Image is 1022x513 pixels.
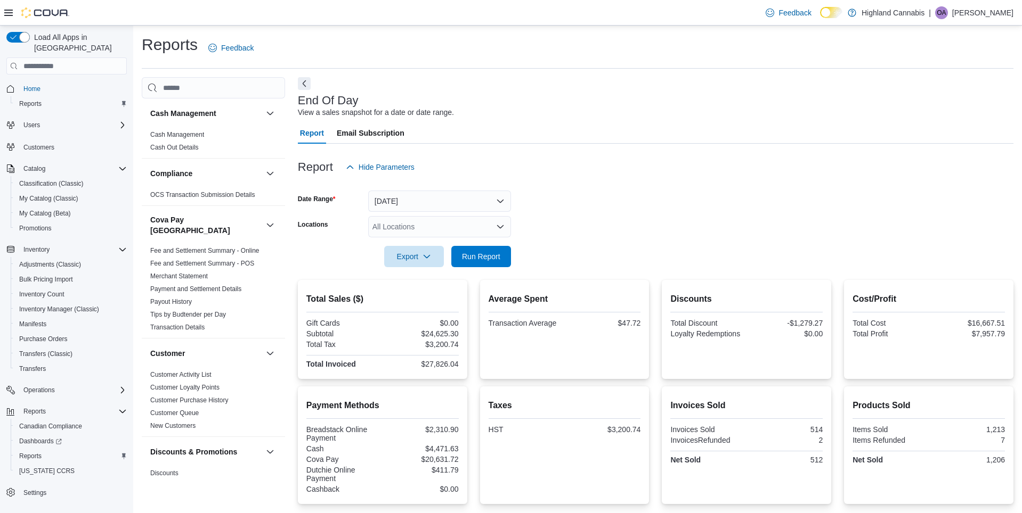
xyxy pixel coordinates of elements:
span: Catalog [19,162,127,175]
a: Transaction Details [150,324,205,331]
div: $24,625.30 [385,329,459,338]
span: Settings [23,489,46,497]
a: Fee and Settlement Summary - POS [150,260,254,267]
label: Locations [298,220,328,229]
a: Customer Loyalty Points [150,384,220,391]
a: Inventory Manager (Classic) [15,303,103,316]
span: Purchase Orders [15,333,127,345]
button: Reports [11,449,131,464]
button: Users [19,119,44,131]
span: Inventory Count [15,288,127,301]
button: Discounts & Promotions [264,445,277,458]
div: View a sales snapshot for a date or date range. [298,107,454,118]
h2: Products Sold [853,399,1005,412]
button: Settings [2,485,131,500]
button: Cash Management [264,107,277,120]
img: Cova [21,7,69,18]
span: Reports [19,100,42,108]
button: Compliance [264,167,277,180]
div: $0.00 [385,319,459,327]
p: Highland Cannabis [862,6,924,19]
div: Total Profit [853,329,927,338]
span: Feedback [778,7,811,18]
div: Total Cost [853,319,927,327]
a: Customer Purchase History [150,396,229,404]
span: Merchant Statement [150,272,208,280]
span: Feedback [221,43,254,53]
div: Invoices Sold [670,425,744,434]
div: HST [489,425,563,434]
span: Customer Purchase History [150,396,229,404]
span: Discounts [150,469,179,477]
span: My Catalog (Beta) [15,207,127,220]
span: Inventory [23,245,50,254]
button: Inventory Count [11,287,131,302]
span: Report [300,122,324,144]
button: Operations [2,383,131,398]
a: Settings [19,486,51,499]
span: Manifests [19,320,46,328]
span: Fee and Settlement Summary - POS [150,259,254,268]
a: Customers [19,141,59,154]
span: Customers [23,143,54,152]
div: InvoicesRefunded [670,436,744,444]
a: Tips by Budtender per Day [150,311,226,318]
span: Transfers [15,362,127,375]
div: Cova Pay [GEOGRAPHIC_DATA] [142,244,285,338]
span: My Catalog (Beta) [19,209,71,218]
span: Classification (Classic) [19,179,84,188]
h3: Cova Pay [GEOGRAPHIC_DATA] [150,214,262,236]
a: Promotions [15,222,56,235]
span: [US_STATE] CCRS [19,467,75,475]
span: Cash Out Details [150,143,199,152]
span: Settings [19,486,127,499]
button: Catalog [19,162,50,175]
a: Feedback [204,37,258,59]
a: Transfers [15,362,50,375]
div: $0.00 [749,329,823,338]
span: Dashboards [15,435,127,448]
span: Customer Loyalty Points [150,383,220,392]
span: Load All Apps in [GEOGRAPHIC_DATA] [30,32,127,53]
a: Feedback [761,2,815,23]
h2: Total Sales ($) [306,293,459,305]
span: Operations [19,384,127,396]
h2: Discounts [670,293,823,305]
button: My Catalog (Beta) [11,206,131,221]
label: Date Range [298,195,336,203]
div: $7,957.79 [931,329,1005,338]
h3: Cash Management [150,108,216,119]
span: Promotions [15,222,127,235]
a: Adjustments (Classic) [15,258,85,271]
h2: Payment Methods [306,399,459,412]
button: Promotions [11,221,131,236]
div: Breadstack Online Payment [306,425,380,442]
button: Discounts & Promotions [150,446,262,457]
div: Transaction Average [489,319,563,327]
div: $16,667.51 [931,319,1005,327]
button: Export [384,246,444,267]
span: Promotions [19,224,52,233]
span: Inventory Count [19,290,64,299]
button: Home [2,81,131,96]
a: Canadian Compliance [15,420,86,433]
div: 1,213 [931,425,1005,434]
span: Operations [23,386,55,394]
div: Total Tax [306,340,380,349]
span: Adjustments (Classic) [15,258,127,271]
button: Cova Pay [GEOGRAPHIC_DATA] [264,219,277,231]
div: $3,200.74 [566,425,640,434]
a: Purchase Orders [15,333,72,345]
span: Customer Queue [150,409,199,417]
div: $27,826.04 [385,360,459,368]
div: Cashback [306,485,380,493]
span: Cash Management [150,130,204,139]
a: Home [19,82,45,95]
button: Transfers (Classic) [11,346,131,361]
span: Transfers [19,365,46,373]
span: Manifests [15,318,127,330]
span: Transfers (Classic) [19,350,72,358]
a: [US_STATE] CCRS [15,465,79,477]
div: $20,631.72 [385,455,459,464]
